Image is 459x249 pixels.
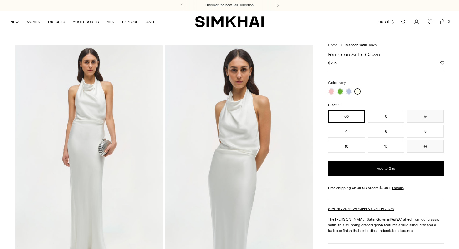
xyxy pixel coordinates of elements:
[423,16,436,28] a: Wishlist
[106,15,115,29] a: MEN
[407,140,444,153] button: 14
[328,207,394,211] a: SPRING 2025 WOMEN'S COLLECTION
[368,140,404,153] button: 12
[390,217,399,222] strong: Ivory.
[446,19,452,24] span: 0
[338,81,346,85] span: Ivory
[328,52,444,57] h1: Reannon Satin Gown
[368,110,404,123] button: 0
[26,15,41,29] a: WOMEN
[10,15,19,29] a: NEW
[397,16,410,28] a: Open search modal
[377,166,395,171] span: Add to Bag
[328,140,365,153] button: 10
[328,43,337,47] a: Home
[392,185,404,191] a: Details
[48,15,65,29] a: DRESSES
[328,217,444,233] p: The [PERSON_NAME] Satin Gown in Crafted from our classic satin, this stunning draped gown feature...
[440,61,444,65] button: Add to Wishlist
[195,16,264,28] a: SIMKHAI
[368,125,404,138] button: 6
[328,102,341,108] label: Size:
[146,15,155,29] a: SALE
[73,15,99,29] a: ACCESSORIES
[328,80,346,86] label: Color:
[328,161,444,176] button: Add to Bag
[328,60,337,66] span: $795
[328,43,444,48] nav: breadcrumbs
[328,185,444,191] div: Free shipping on all US orders $200+
[345,43,377,47] span: Reannon Satin Gown
[328,125,365,138] button: 4
[336,103,341,107] span: 00
[328,110,365,123] button: 00
[407,110,444,123] button: 2
[410,16,423,28] a: Go to the account page
[437,16,449,28] a: Open cart modal
[122,15,138,29] a: EXPLORE
[378,15,395,29] button: USD $
[205,3,254,8] a: Discover the new Fall Collection
[341,43,342,48] div: /
[407,125,444,138] button: 8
